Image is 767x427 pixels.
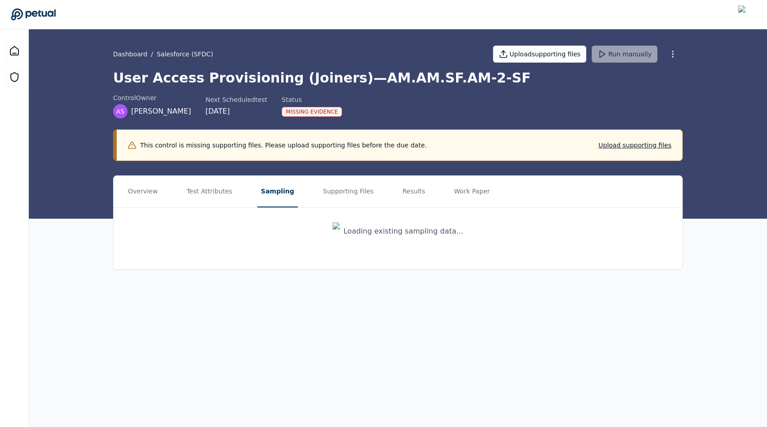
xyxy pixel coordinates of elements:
button: Salesforce (SFDC) [157,50,213,59]
button: Results [399,176,429,207]
div: / [113,50,213,59]
button: Uploadsupporting files [493,46,587,63]
div: [DATE] [205,106,267,117]
button: Upload supporting files [598,141,671,150]
span: AS [116,107,124,116]
button: Run manually [592,46,657,63]
p: This control is missing supporting files. Please upload supporting files before the due date. [140,141,427,150]
a: SOC [4,66,25,88]
button: Test Attributes [183,176,236,207]
div: control Owner [113,93,191,102]
img: Logo [738,5,756,23]
a: Dashboard [4,40,25,62]
img: Logo [333,222,340,240]
a: Dashboard [113,50,147,59]
div: Status [282,95,342,104]
button: Overview [124,176,161,207]
a: Go to Dashboard [11,8,56,21]
div: Next Scheduled test [205,95,267,104]
h1: User Access Provisioning (Joiners) — AM.AM.SF.AM-2-SF [113,70,683,86]
button: Sampling [257,176,298,207]
span: [PERSON_NAME] [131,106,191,117]
button: Work Paper [451,176,494,207]
button: Supporting Files [320,176,377,207]
nav: Tabs [114,176,682,207]
div: Missing Evidence [282,107,342,117]
div: Loading existing sampling data... [333,222,463,240]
